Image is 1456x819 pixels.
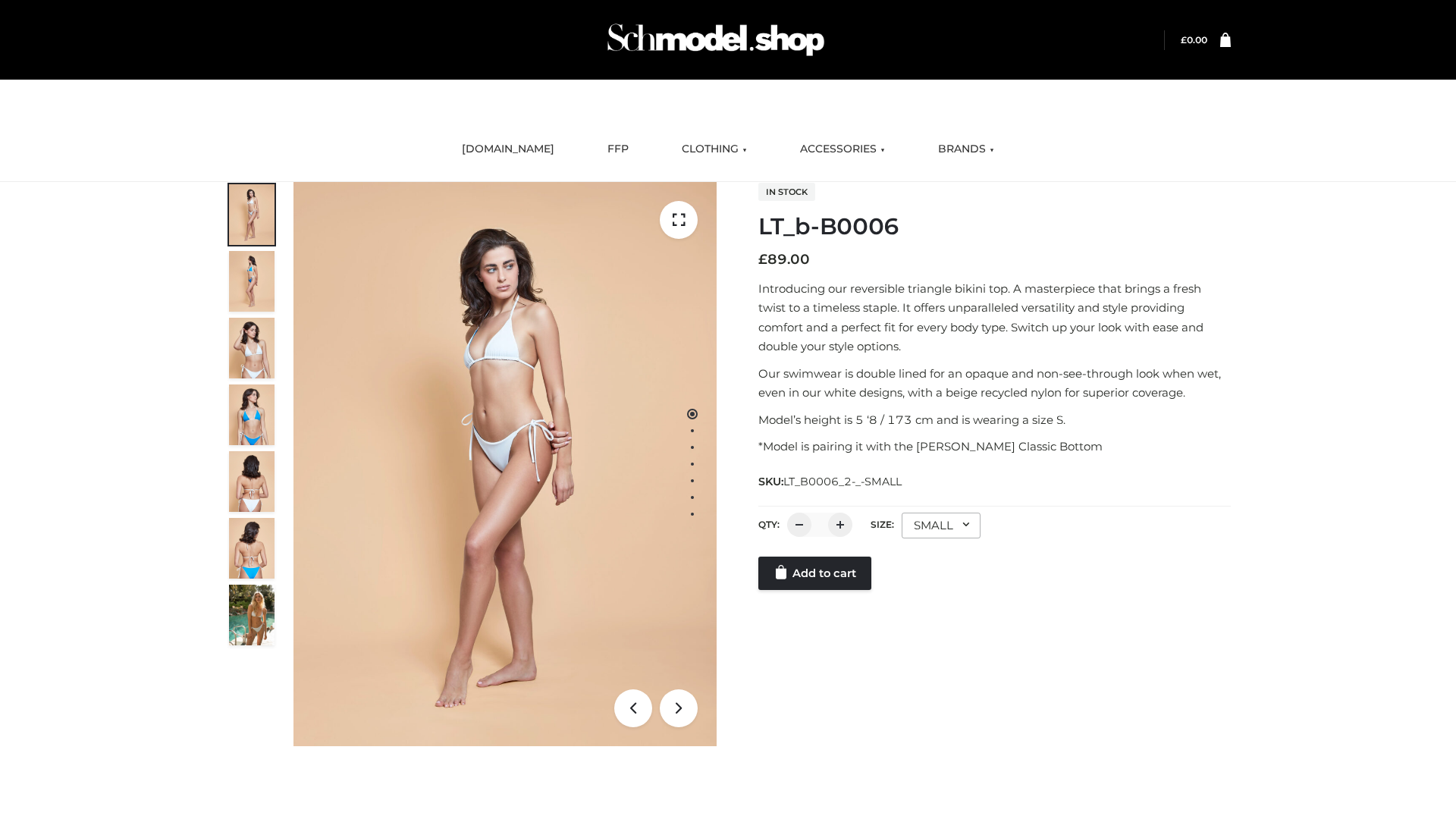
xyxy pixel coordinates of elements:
img: ArielClassicBikiniTop_CloudNine_AzureSky_OW114ECO_3-scaled.jpg [229,318,275,378]
a: £0.00 [1181,34,1207,45]
p: *Model is pairing it with the [PERSON_NAME] Classic Bottom [758,437,1231,457]
a: CLOTHING [670,133,758,166]
a: [DOMAIN_NAME] [450,133,566,166]
label: QTY: [758,519,780,530]
span: LT_B0006_2-_-SMALL [783,475,902,488]
img: ArielClassicBikiniTop_CloudNine_AzureSky_OW114ECO_7-scaled.jpg [229,451,275,512]
img: ArielClassicBikiniTop_CloudNine_AzureSky_OW114ECO_2-scaled.jpg [229,251,275,312]
a: Add to cart [758,557,871,590]
img: ArielClassicBikiniTop_CloudNine_AzureSky_OW114ECO_1 [293,182,717,746]
a: FFP [596,133,640,166]
a: BRANDS [927,133,1006,166]
img: ArielClassicBikiniTop_CloudNine_AzureSky_OW114ECO_1-scaled.jpg [229,184,275,245]
p: Our swimwear is double lined for an opaque and non-see-through look when wet, even in our white d... [758,364,1231,403]
p: Model’s height is 5 ‘8 / 173 cm and is wearing a size S. [758,410,1231,430]
span: In stock [758,183,815,201]
bdi: 89.00 [758,251,810,268]
img: Schmodel Admin 964 [602,10,830,70]
span: £ [1181,34,1187,45]
img: ArielClassicBikiniTop_CloudNine_AzureSky_OW114ECO_8-scaled.jpg [229,518,275,579]
p: Introducing our reversible triangle bikini top. A masterpiece that brings a fresh twist to a time... [758,279,1231,356]
img: Arieltop_CloudNine_AzureSky2.jpg [229,585,275,645]
bdi: 0.00 [1181,34,1207,45]
span: £ [758,251,767,268]
a: ACCESSORIES [789,133,896,166]
h1: LT_b-B0006 [758,213,1231,240]
span: SKU: [758,472,903,491]
img: ArielClassicBikiniTop_CloudNine_AzureSky_OW114ECO_4-scaled.jpg [229,384,275,445]
label: Size: [871,519,894,530]
div: SMALL [902,513,981,538]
